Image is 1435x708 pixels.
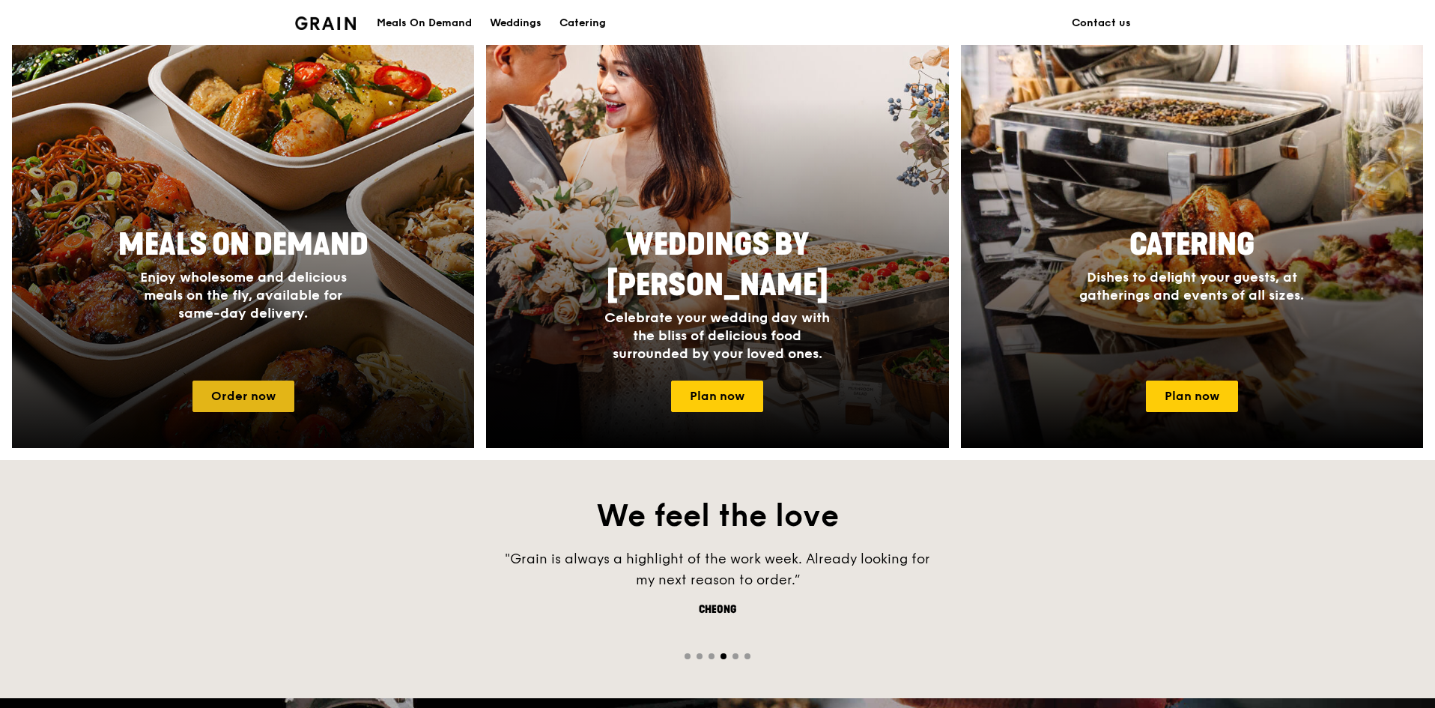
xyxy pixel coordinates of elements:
div: Catering [559,1,606,46]
div: Cheong [493,602,942,617]
span: Go to slide 5 [732,653,738,659]
span: Catering [1129,227,1255,263]
span: Celebrate your wedding day with the bliss of delicious food surrounded by your loved ones. [604,309,830,362]
a: Catering [550,1,615,46]
a: Order now [192,381,294,412]
span: Go to slide 6 [744,653,750,659]
a: Contact us [1063,1,1140,46]
a: Weddings by [PERSON_NAME]Celebrate your wedding day with the bliss of delicious food surrounded b... [486,12,948,448]
span: Go to slide 1 [685,653,691,659]
a: CateringDishes to delight your guests, at gatherings and events of all sizes.Plan now [961,12,1423,448]
span: Dishes to delight your guests, at gatherings and events of all sizes. [1079,269,1304,303]
div: "Grain is always a highlight of the work week. Already looking for my next reason to order.” [493,548,942,590]
div: Weddings [490,1,541,46]
span: Go to slide 4 [720,653,726,659]
a: Plan now [1146,381,1238,412]
span: Enjoy wholesome and delicious meals on the fly, available for same-day delivery. [140,269,347,321]
a: Weddings [481,1,550,46]
img: Grain [295,16,356,30]
a: Plan now [671,381,763,412]
span: Meals On Demand [118,227,368,263]
span: Weddings by [PERSON_NAME] [607,227,828,303]
span: Go to slide 3 [709,653,715,659]
span: Go to slide 2 [697,653,703,659]
a: Meals On DemandEnjoy wholesome and delicious meals on the fly, available for same-day delivery.Or... [12,12,474,448]
div: Meals On Demand [377,1,472,46]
